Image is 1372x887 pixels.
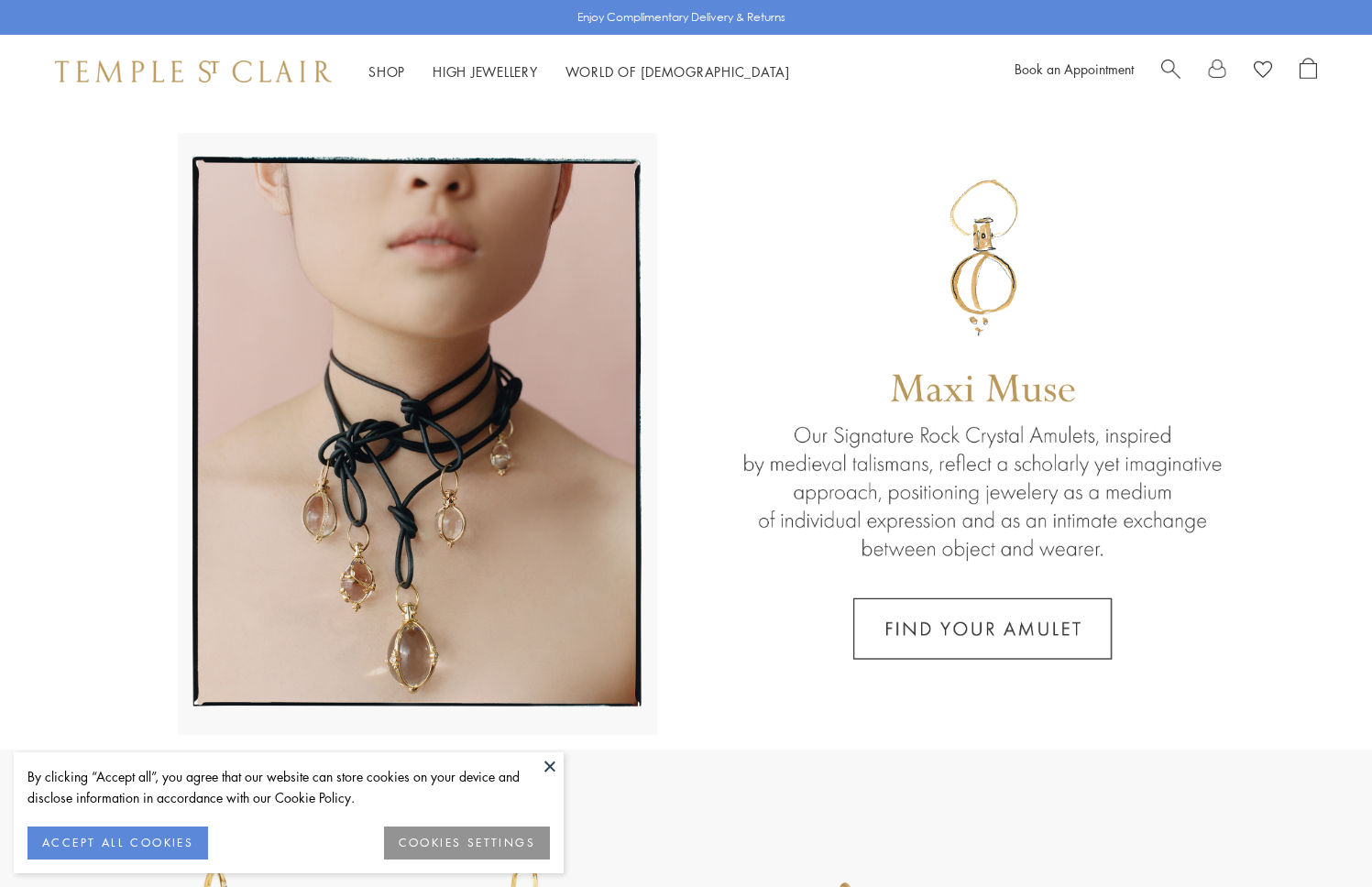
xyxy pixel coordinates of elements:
img: Temple St. Clair [55,60,332,82]
a: World of [DEMOGRAPHIC_DATA]World of [DEMOGRAPHIC_DATA] [565,62,790,81]
a: ShopShop [368,62,405,81]
a: View Wishlist [1254,58,1272,85]
a: Search [1161,58,1180,85]
a: Book an Appointment [1015,60,1134,78]
a: High JewelleryHigh Jewellery [433,62,538,81]
button: COOKIES SETTINGS [384,827,550,860]
iframe: Gorgias live chat messenger [1280,801,1354,869]
button: ACCEPT ALL COOKIES [27,827,208,860]
p: Enjoy Complimentary Delivery & Returns [577,8,785,27]
a: Open Shopping Bag [1300,58,1317,85]
nav: Main navigation [368,60,790,83]
div: By clicking “Accept all”, you agree that our website can store cookies on your device and disclos... [27,766,550,808]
